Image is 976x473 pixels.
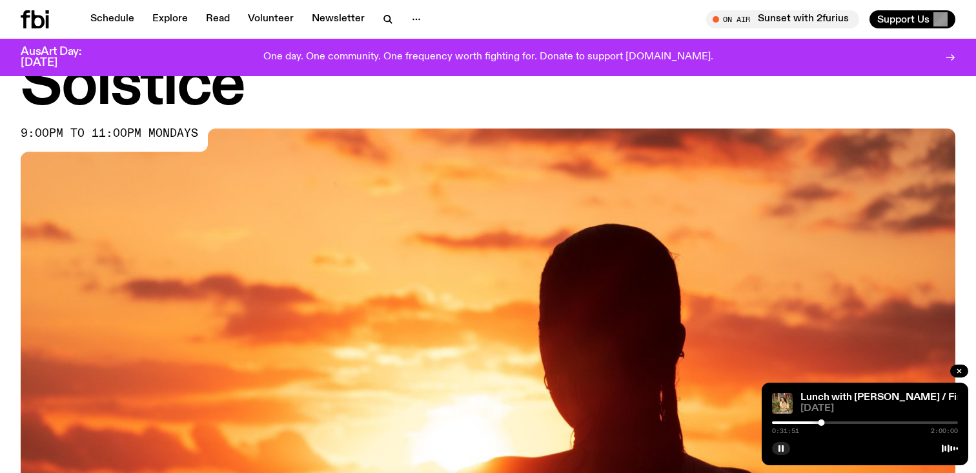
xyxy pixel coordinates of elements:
[198,10,238,28] a: Read
[21,46,103,68] h3: AusArt Day: [DATE]
[800,404,958,414] span: [DATE]
[877,14,930,25] span: Support Us
[931,428,958,434] span: 2:00:00
[21,57,955,116] h1: Solstice
[772,393,793,414] img: Tanya is standing in front of plants and a brick fence on a sunny day. She is looking to the left...
[83,10,142,28] a: Schedule
[21,128,198,139] span: 9:00pm to 11:00pm mondays
[240,10,301,28] a: Volunteer
[869,10,955,28] button: Support Us
[304,10,372,28] a: Newsletter
[706,10,859,28] button: On AirSunset with 2furius
[263,52,713,63] p: One day. One community. One frequency worth fighting for. Donate to support [DOMAIN_NAME].
[145,10,196,28] a: Explore
[772,428,799,434] span: 0:31:51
